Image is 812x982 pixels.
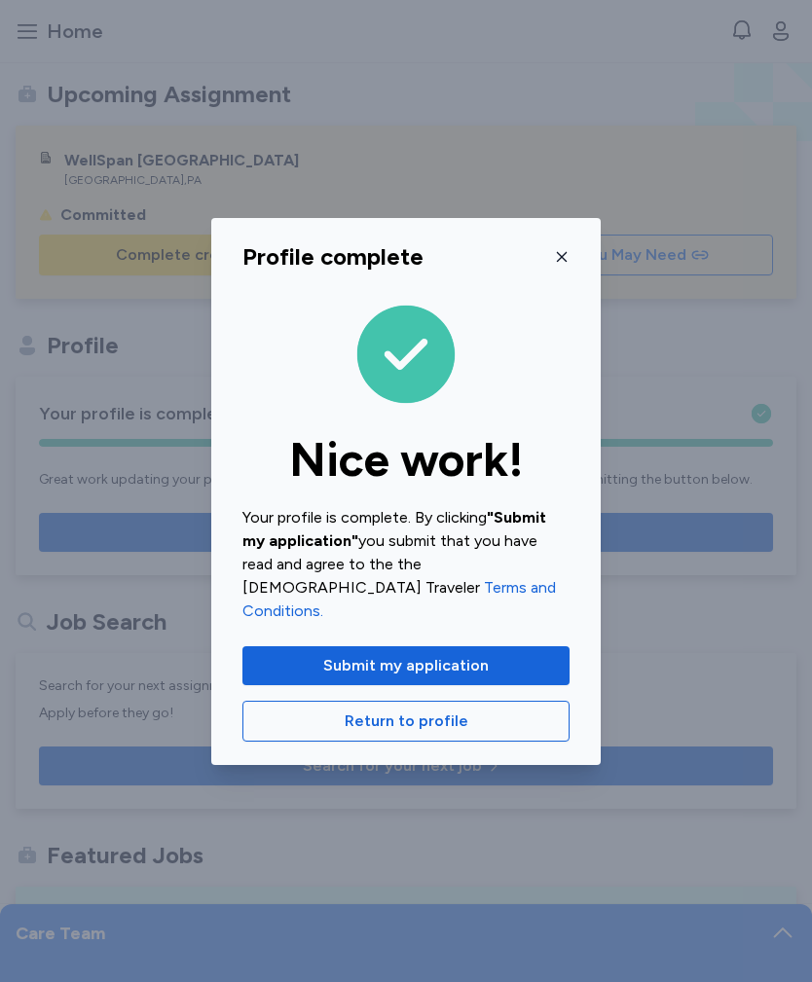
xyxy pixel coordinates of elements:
div: Profile complete [242,241,424,273]
span: Submit my application [323,654,489,677]
button: Submit my application [242,646,570,685]
div: Your profile is complete. By clicking you submit that you have read and agree to the the [DEMOGRA... [242,506,570,623]
div: Nice work! [242,436,570,483]
button: Return to profile [242,701,570,742]
span: Return to profile [345,709,468,733]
